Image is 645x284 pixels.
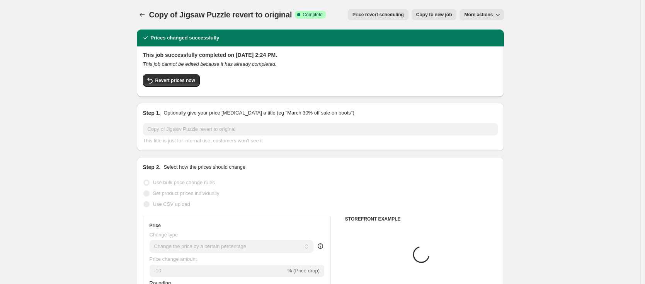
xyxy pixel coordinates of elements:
[163,109,354,117] p: Optionally give your price [MEDICAL_DATA] a title (eg "March 30% off sale on boots")
[459,9,504,20] button: More actions
[416,12,452,18] span: Copy to new job
[150,222,161,229] h3: Price
[149,10,292,19] span: Copy of Jigsaw Puzzle revert to original
[143,74,200,87] button: Revert prices now
[151,34,220,42] h2: Prices changed successfully
[348,9,408,20] button: Price revert scheduling
[317,242,324,250] div: help
[143,138,263,144] span: This title is just for internal use, customers won't see it
[143,163,161,171] h2: Step 2.
[143,51,498,59] h2: This job successfully completed on [DATE] 2:24 PM.
[352,12,404,18] span: Price revert scheduling
[163,163,245,171] p: Select how the prices should change
[143,109,161,117] h2: Step 1.
[412,9,457,20] button: Copy to new job
[303,12,322,18] span: Complete
[150,232,178,238] span: Change type
[150,265,286,277] input: -15
[155,77,195,84] span: Revert prices now
[153,190,220,196] span: Set product prices individually
[143,61,277,67] i: This job cannot be edited because it has already completed.
[288,268,320,274] span: % (Price drop)
[153,201,190,207] span: Use CSV upload
[150,256,197,262] span: Price change amount
[345,216,498,222] h6: STOREFRONT EXAMPLE
[137,9,148,20] button: Price change jobs
[464,12,493,18] span: More actions
[153,180,215,185] span: Use bulk price change rules
[143,123,498,135] input: 30% off holiday sale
